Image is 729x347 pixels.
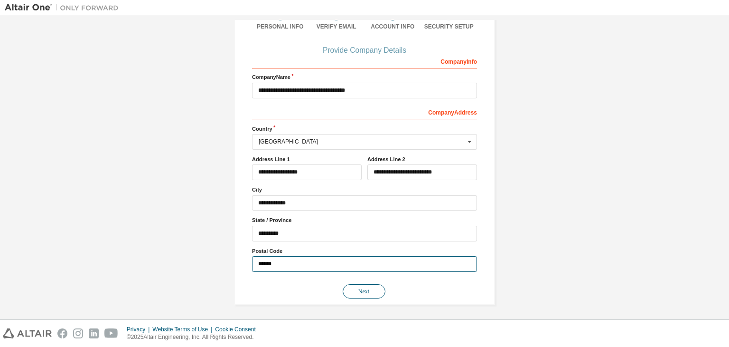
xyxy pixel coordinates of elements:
label: City [252,186,477,193]
div: Website Terms of Use [152,326,215,333]
label: Country [252,125,477,133]
img: Altair One [5,3,123,12]
p: © 2025 Altair Engineering, Inc. All Rights Reserved. [127,333,262,341]
label: State / Province [252,216,477,224]
img: facebook.svg [57,328,67,338]
div: Privacy [127,326,152,333]
label: Postal Code [252,247,477,255]
div: Cookie Consent [215,326,261,333]
img: youtube.svg [104,328,118,338]
div: Account Info [364,23,421,30]
img: linkedin.svg [89,328,99,338]
div: Security Setup [421,23,477,30]
img: altair_logo.svg [3,328,52,338]
div: [GEOGRAPHIC_DATA] [259,139,465,145]
img: instagram.svg [73,328,83,338]
div: Company Address [252,104,477,119]
div: Verify Email [308,23,365,30]
label: Address Line 2 [367,155,477,163]
label: Address Line 1 [252,155,362,163]
label: Company Name [252,73,477,81]
div: Company Info [252,53,477,68]
button: Next [343,284,385,299]
div: Provide Company Details [252,48,477,53]
div: Personal Info [252,23,308,30]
